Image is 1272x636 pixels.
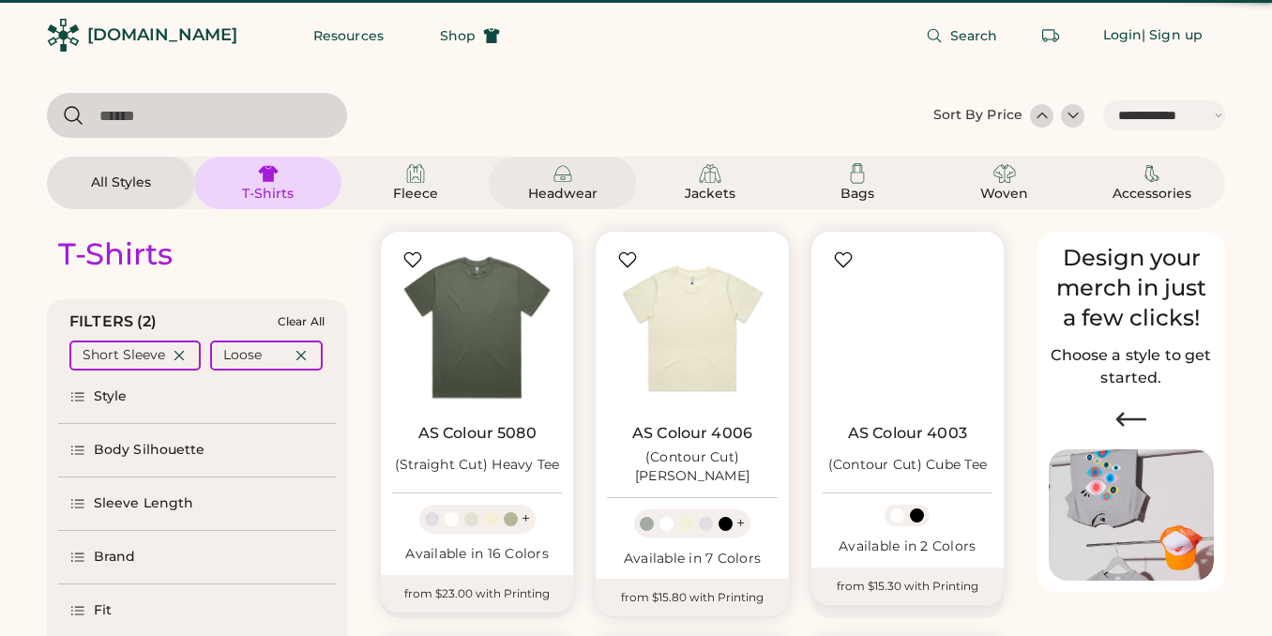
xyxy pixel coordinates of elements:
[1103,26,1143,45] div: Login
[278,315,325,328] div: Clear All
[1110,185,1194,204] div: Accessories
[1141,162,1163,185] img: Accessories Icon
[404,162,427,185] img: Fleece Icon
[1142,26,1203,45] div: | Sign up
[69,310,158,333] div: FILTERS (2)
[94,441,205,460] div: Body Silhouette
[395,456,560,475] div: (Straight Cut) Heavy Tee
[522,508,530,529] div: +
[392,545,562,564] div: Available in 16 Colors
[607,550,777,568] div: Available in 7 Colors
[823,243,992,413] img: AS Colour 4003 (Contour Cut) Cube Tee
[993,162,1016,185] img: Woven Icon
[1049,449,1214,582] img: Image of Lisa Congdon Eye Print on T-Shirt and Hat
[58,235,173,273] div: T-Shirts
[257,162,280,185] img: T-Shirts Icon
[607,448,777,486] div: (Contour Cut) [PERSON_NAME]
[699,162,721,185] img: Jackets Icon
[94,494,193,513] div: Sleeve Length
[828,456,988,475] div: (Contour Cut) Cube Tee
[846,162,869,185] img: Bags Icon
[903,17,1021,54] button: Search
[226,185,310,204] div: T-Shirts
[596,579,788,616] div: from $15.80 with Printing
[83,346,165,365] div: Short Sleeve
[373,185,458,204] div: Fleece
[418,424,537,443] a: AS Colour 5080
[291,17,406,54] button: Resources
[848,424,967,443] a: AS Colour 4003
[381,575,573,613] div: from $23.00 with Printing
[736,513,745,534] div: +
[392,243,562,413] img: AS Colour 5080 (Straight Cut) Heavy Tee
[94,548,136,567] div: Brand
[632,424,752,443] a: AS Colour 4006
[417,17,522,54] button: Shop
[815,185,900,204] div: Bags
[94,601,112,620] div: Fit
[823,538,992,556] div: Available in 2 Colors
[552,162,574,185] img: Headwear Icon
[223,346,262,365] div: Loose
[607,243,777,413] img: AS Colour 4006 (Contour Cut) Martina Tee
[87,23,237,47] div: [DOMAIN_NAME]
[933,106,1022,125] div: Sort By Price
[1032,17,1069,54] button: Retrieve an order
[962,185,1047,204] div: Woven
[440,29,476,42] span: Shop
[521,185,605,204] div: Headwear
[811,568,1004,605] div: from $15.30 with Printing
[1049,344,1214,389] h2: Choose a style to get started.
[950,29,998,42] span: Search
[1049,243,1214,333] div: Design your merch in just a few clicks!
[79,174,163,192] div: All Styles
[668,185,752,204] div: Jackets
[94,387,128,406] div: Style
[47,19,80,52] img: Rendered Logo - Screens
